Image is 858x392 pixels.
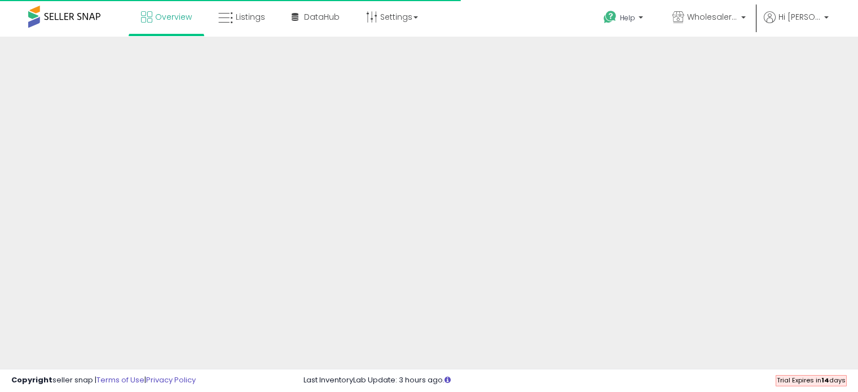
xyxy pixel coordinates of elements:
[687,11,738,23] span: Wholesaler AZ
[620,13,635,23] span: Help
[155,11,192,23] span: Overview
[11,375,196,386] div: seller snap | |
[304,11,340,23] span: DataHub
[777,376,846,385] span: Trial Expires in days
[778,11,821,23] span: Hi [PERSON_NAME]
[603,10,617,24] i: Get Help
[821,376,829,385] b: 14
[764,11,829,37] a: Hi [PERSON_NAME]
[303,375,847,386] div: Last InventoryLab Update: 3 hours ago.
[236,11,265,23] span: Listings
[445,376,451,384] i: Click here to read more about un-synced listings.
[595,2,654,37] a: Help
[96,375,144,385] a: Terms of Use
[146,375,196,385] a: Privacy Policy
[11,375,52,385] strong: Copyright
